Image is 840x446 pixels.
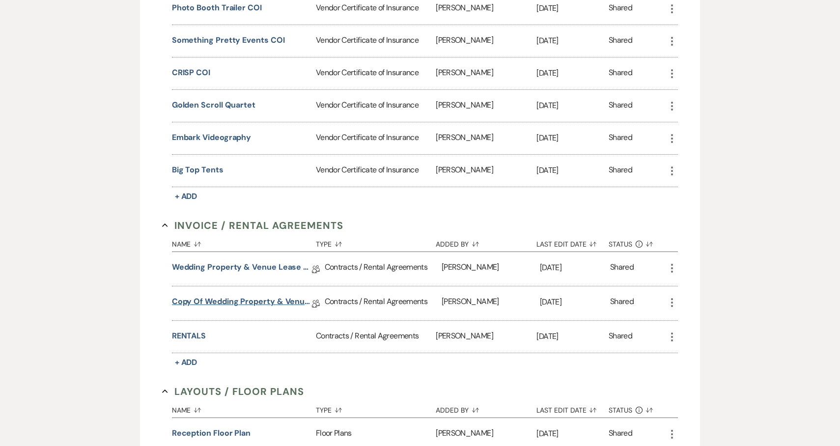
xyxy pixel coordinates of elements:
[609,399,666,418] button: Status
[536,399,609,418] button: Last Edit Date
[536,427,609,440] p: [DATE]
[316,321,436,353] div: Contracts / Rental Agreements
[172,296,312,311] a: Copy of Wedding Property & Venue Lease Contract
[436,122,536,154] div: [PERSON_NAME]
[442,252,540,286] div: [PERSON_NAME]
[609,407,632,414] span: Status
[536,34,609,47] p: [DATE]
[172,164,224,176] button: Big Top Tents
[536,164,609,177] p: [DATE]
[316,57,436,89] div: Vendor Certificate of Insurance
[609,2,632,15] div: Shared
[436,25,536,57] div: [PERSON_NAME]
[172,132,252,143] button: Embark Videography
[172,356,200,369] button: + Add
[172,427,251,439] button: Reception Floor Plan
[316,155,436,187] div: Vendor Certificate of Insurance
[610,261,634,277] div: Shared
[162,384,304,399] button: Layouts / Floor Plans
[175,357,197,367] span: + Add
[436,399,536,418] button: Added By
[442,286,540,320] div: [PERSON_NAME]
[172,261,312,277] a: Wedding Property & Venue Lease Contract
[609,330,632,343] div: Shared
[609,427,632,441] div: Shared
[609,34,632,48] div: Shared
[172,34,285,46] button: Something Pretty Events COI
[162,218,343,233] button: Invoice / Rental Agreements
[172,99,255,111] button: Golden Scroll Quartet
[609,67,632,80] div: Shared
[316,233,436,251] button: Type
[536,233,609,251] button: Last Edit Date
[536,330,609,343] p: [DATE]
[325,252,442,286] div: Contracts / Rental Agreements
[172,67,210,79] button: CRISP COI
[536,132,609,144] p: [DATE]
[609,164,632,177] div: Shared
[436,321,536,353] div: [PERSON_NAME]
[436,90,536,122] div: [PERSON_NAME]
[436,155,536,187] div: [PERSON_NAME]
[536,67,609,80] p: [DATE]
[325,286,442,320] div: Contracts / Rental Agreements
[175,191,197,201] span: + Add
[610,296,634,311] div: Shared
[436,57,536,89] div: [PERSON_NAME]
[172,190,200,203] button: + Add
[536,99,609,112] p: [DATE]
[172,233,316,251] button: Name
[536,2,609,15] p: [DATE]
[609,132,632,145] div: Shared
[609,99,632,112] div: Shared
[316,90,436,122] div: Vendor Certificate of Insurance
[316,25,436,57] div: Vendor Certificate of Insurance
[172,330,206,342] button: RENTALS
[609,241,632,248] span: Status
[609,233,666,251] button: Status
[540,296,610,308] p: [DATE]
[316,122,436,154] div: Vendor Certificate of Insurance
[316,399,436,418] button: Type
[172,2,262,14] button: Photo Booth Trailer COI
[172,399,316,418] button: Name
[540,261,610,274] p: [DATE]
[436,233,536,251] button: Added By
